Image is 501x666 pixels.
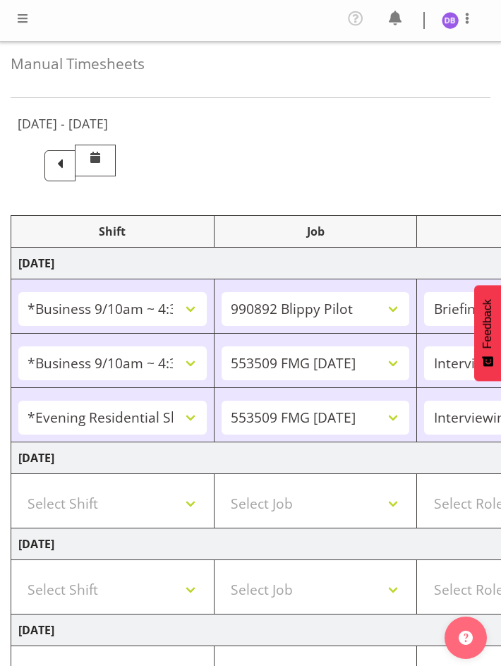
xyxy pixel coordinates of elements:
h5: [DATE] - [DATE] [18,116,108,131]
div: Job [222,223,410,240]
img: dawn-belshaw1857.jpg [442,12,459,29]
button: Feedback - Show survey [474,285,501,381]
span: Feedback [481,299,494,349]
div: Shift [18,223,207,240]
img: help-xxl-2.png [459,631,473,645]
h4: Manual Timesheets [11,56,490,72]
